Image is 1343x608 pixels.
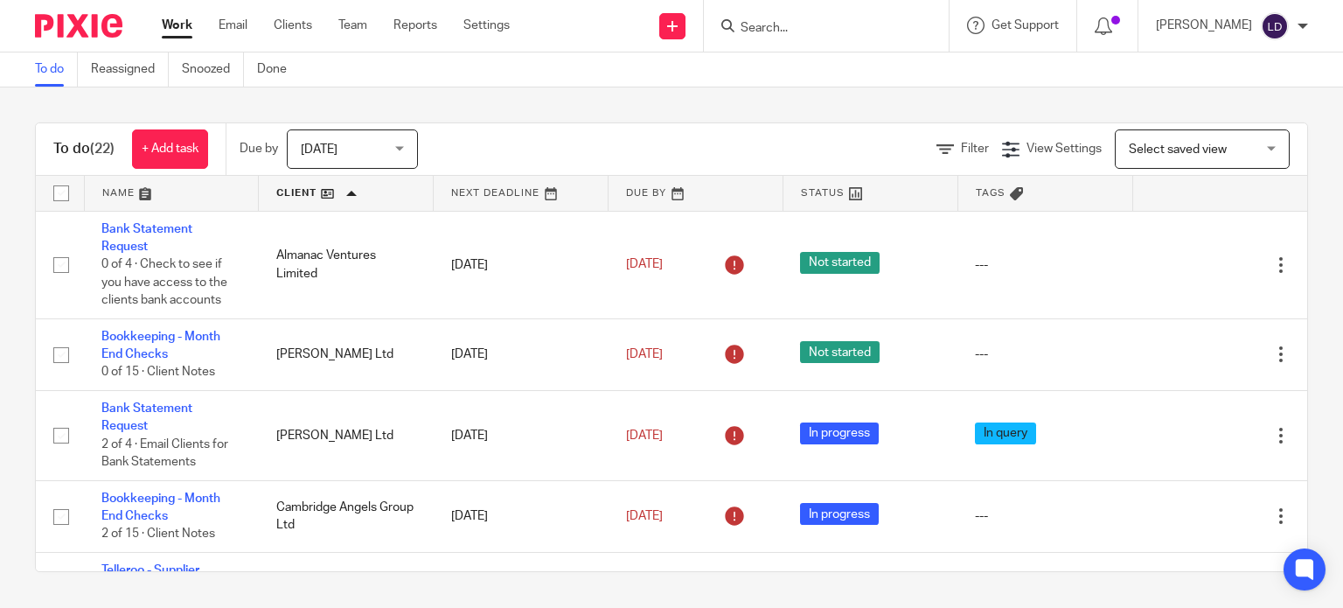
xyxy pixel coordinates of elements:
a: Settings [463,17,510,34]
span: Tags [976,188,1006,198]
span: Not started [800,341,880,363]
td: [DATE] [434,480,609,552]
span: In progress [800,423,879,444]
a: Done [257,52,300,87]
a: Bank Statement Request [101,223,192,253]
h1: To do [53,140,115,158]
span: 2 of 15 · Client Notes [101,528,215,541]
div: --- [975,256,1115,274]
span: In progress [800,503,879,525]
span: [DATE] [626,430,663,442]
a: Email [219,17,247,34]
span: Not started [800,252,880,274]
img: Pixie [35,14,122,38]
a: Reports [393,17,437,34]
span: In query [975,423,1036,444]
div: --- [975,507,1115,525]
span: (22) [90,142,115,156]
a: Reassigned [91,52,169,87]
a: Clients [274,17,312,34]
span: Filter [961,143,989,155]
td: Almanac Ventures Limited [259,211,434,318]
p: Due by [240,140,278,157]
td: [DATE] [434,391,609,481]
a: Work [162,17,192,34]
span: [DATE] [626,348,663,360]
p: [PERSON_NAME] [1156,17,1252,34]
td: Cambridge Angels Group Ltd [259,480,434,552]
span: [DATE] [626,258,663,270]
a: Team [338,17,367,34]
span: 0 of 4 · Check to see if you have access to the clients bank accounts [101,258,227,306]
span: View Settings [1026,143,1102,155]
span: 2 of 4 · Email Clients for Bank Statements [101,438,228,469]
a: Bank Statement Request [101,402,192,432]
div: --- [975,346,1115,363]
a: + Add task [132,129,208,169]
input: Search [739,21,896,37]
a: Bookkeeping - Month End Checks [101,493,220,522]
span: [DATE] [626,510,663,522]
a: Telleroo - Supplier Payment [101,564,199,594]
a: Snoozed [182,52,244,87]
span: Get Support [992,19,1059,31]
td: [DATE] [434,318,609,390]
span: Select saved view [1129,143,1227,156]
a: To do [35,52,78,87]
td: [PERSON_NAME] Ltd [259,391,434,481]
span: 0 of 15 · Client Notes [101,367,215,379]
td: [PERSON_NAME] Ltd [259,318,434,390]
td: [DATE] [434,211,609,318]
img: svg%3E [1261,12,1289,40]
a: Bookkeeping - Month End Checks [101,331,220,360]
span: [DATE] [301,143,337,156]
